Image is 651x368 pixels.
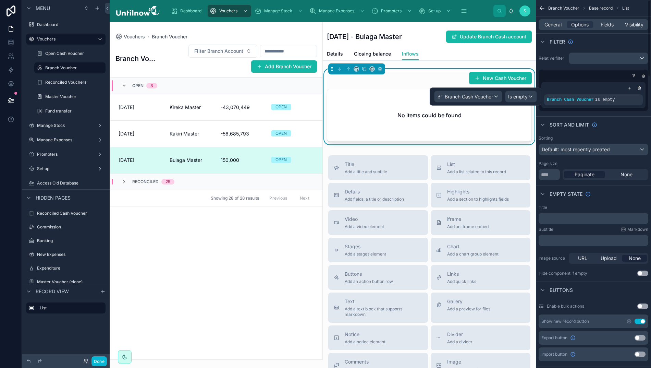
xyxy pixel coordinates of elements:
[345,298,422,305] span: Text
[402,48,419,61] a: Inflows
[354,48,391,61] a: Closing balance
[541,352,567,357] span: Import button
[447,306,490,312] span: Add a preview for files
[345,339,385,345] span: Add a notice element
[539,256,566,261] label: Image source
[36,288,69,295] span: Record view
[26,163,106,174] a: Set up
[251,60,317,73] button: Add Branch Voucher
[345,306,422,317] span: Add a text block that supports markdown
[550,121,589,128] span: Sort And Limit
[211,195,259,201] span: Showing 28 of 28 results
[219,8,237,14] span: Vouchers
[26,149,106,160] a: Promoters
[37,137,95,143] label: Manage Expenses
[431,210,530,235] button: iframeAdd an iframe embed
[221,104,263,111] span: -43,070,449
[37,152,95,157] label: Promoters
[152,33,187,40] a: Branch Voucher
[37,224,104,230] label: Commission
[431,183,530,207] button: HighlightsAdd a section to highlights fields
[26,34,106,45] a: Vouchers
[327,50,343,57] span: Details
[345,331,385,338] span: Notice
[319,8,354,14] span: Manage Expenses
[37,166,95,171] label: Set up
[397,111,462,119] h2: No items could be found
[132,179,159,185] span: RECONCILED
[36,5,50,12] span: Menu
[550,191,582,198] span: Empty state
[110,120,322,147] a: [DATE]Kakiri Master-56,685,793OPEN
[26,120,106,131] a: Manage Stock
[45,65,101,71] label: Branch Voucher
[508,93,528,100] span: Is empty
[37,238,104,244] label: Banking
[447,279,476,284] span: Add quick links
[447,243,499,250] span: Chart
[571,21,589,28] span: Options
[447,251,499,257] span: Add a chart group element
[34,106,106,117] a: Fund transfer
[541,319,589,324] div: Show new record button
[115,5,160,16] img: App logo
[180,8,201,14] span: Dashboard
[34,48,106,59] a: Open Cash Voucher
[26,235,106,246] a: Banking
[221,130,263,137] span: -56,685,793
[307,5,368,17] a: Manage Expenses
[431,325,530,350] button: DividerAdd a divider
[37,265,104,271] label: Expenditure
[505,91,537,103] button: Is empty
[524,8,526,14] span: S
[469,72,532,84] button: New Cash Voucher
[110,147,322,173] a: [DATE]Bulaga Master150,000OPEN
[417,5,454,17] a: Set up
[345,224,384,229] span: Add a video element
[447,197,509,202] span: Add a section to highlights fields
[621,227,648,232] a: Markdown
[37,279,104,285] label: Master Voucher (clone)
[26,263,106,274] a: Expenditure
[550,38,565,45] span: Filter
[345,279,393,284] span: Add an action button row
[625,21,643,28] span: Visibility
[37,22,104,27] label: Dashboard
[539,271,587,276] div: Hide component if empty
[165,3,493,19] div: scrollable content
[447,339,472,345] span: Add a divider
[165,179,170,185] div: 25
[539,144,648,155] button: Default: most recently created
[575,171,594,178] span: Paginate
[115,33,145,40] a: Vouchers
[627,227,648,232] span: Markdown
[115,54,159,63] h1: Branch Vouchers
[369,5,415,17] a: Promoters
[119,104,161,111] span: [DATE]
[539,205,547,210] label: Title
[119,157,161,164] span: [DATE]
[328,183,428,207] button: DetailsAdd fields, a title or description
[328,238,428,262] button: StagesAdd a stages element
[26,222,106,233] a: Commission
[188,45,257,58] button: Select Button
[548,5,579,11] span: Branch Voucher
[22,299,110,320] div: scrollable content
[37,123,95,128] label: Manage Stock
[264,8,292,14] span: Manage Stock
[36,194,71,201] span: Hidden pages
[34,91,106,102] a: Master Voucher
[40,305,100,311] label: List
[345,251,386,257] span: Add a stages element
[601,255,617,262] span: Upload
[26,134,106,145] a: Manage Expenses
[431,155,530,180] button: ListAdd a list related to this record
[629,255,641,262] span: None
[26,249,106,260] a: New Expenses
[26,208,106,219] a: Reconciled Cash Voucher
[345,271,393,277] span: Buttons
[539,213,648,224] div: scrollable content
[221,157,263,164] span: 150,000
